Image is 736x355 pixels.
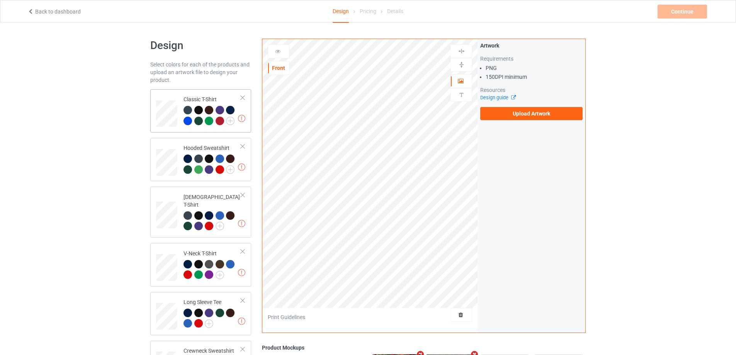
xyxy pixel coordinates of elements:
[184,193,241,230] div: [DEMOGRAPHIC_DATA] T-Shirt
[480,95,515,100] a: Design guide
[238,318,245,325] img: exclamation icon
[150,89,251,132] div: Classic T-Shirt
[458,91,465,99] img: svg%3E%0A
[238,269,245,276] img: exclamation icon
[486,73,583,81] li: 150 DPI minimum
[216,222,224,230] img: svg+xml;base64,PD94bWwgdmVyc2lvbj0iMS4wIiBlbmNvZGluZz0iVVRGLTgiPz4KPHN2ZyB3aWR0aD0iMjJweCIgaGVpZ2...
[480,86,583,94] div: Resources
[458,48,465,55] img: svg%3E%0A
[150,39,251,53] h1: Design
[486,64,583,72] li: PNG
[226,165,235,174] img: svg+xml;base64,PD94bWwgdmVyc2lvbj0iMS4wIiBlbmNvZGluZz0iVVRGLTgiPz4KPHN2ZyB3aWR0aD0iMjJweCIgaGVpZ2...
[360,0,376,22] div: Pricing
[150,292,251,335] div: Long Sleeve Tee
[184,298,241,327] div: Long Sleeve Tee
[480,42,583,49] div: Artwork
[150,187,251,238] div: [DEMOGRAPHIC_DATA] T-Shirt
[262,344,586,352] div: Product Mockups
[205,319,213,328] img: svg+xml;base64,PD94bWwgdmVyc2lvbj0iMS4wIiBlbmNvZGluZz0iVVRGLTgiPz4KPHN2ZyB3aWR0aD0iMjJweCIgaGVpZ2...
[184,250,241,279] div: V-Neck T-Shirt
[150,138,251,181] div: Hooded Sweatshirt
[184,144,241,173] div: Hooded Sweatshirt
[238,115,245,122] img: exclamation icon
[333,0,349,23] div: Design
[268,64,289,72] div: Front
[184,95,241,124] div: Classic T-Shirt
[216,271,224,279] img: svg+xml;base64,PD94bWwgdmVyc2lvbj0iMS4wIiBlbmNvZGluZz0iVVRGLTgiPz4KPHN2ZyB3aWR0aD0iMjJweCIgaGVpZ2...
[226,117,235,125] img: svg+xml;base64,PD94bWwgdmVyc2lvbj0iMS4wIiBlbmNvZGluZz0iVVRGLTgiPz4KPHN2ZyB3aWR0aD0iMjJweCIgaGVpZ2...
[150,243,251,286] div: V-Neck T-Shirt
[480,55,583,63] div: Requirements
[480,107,583,120] label: Upload Artwork
[268,313,305,321] div: Print Guidelines
[238,220,245,227] img: exclamation icon
[238,163,245,171] img: exclamation icon
[458,61,465,68] img: svg%3E%0A
[150,61,251,84] div: Select colors for each of the products and upload an artwork file to design your product.
[387,0,403,22] div: Details
[27,8,81,15] a: Back to dashboard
